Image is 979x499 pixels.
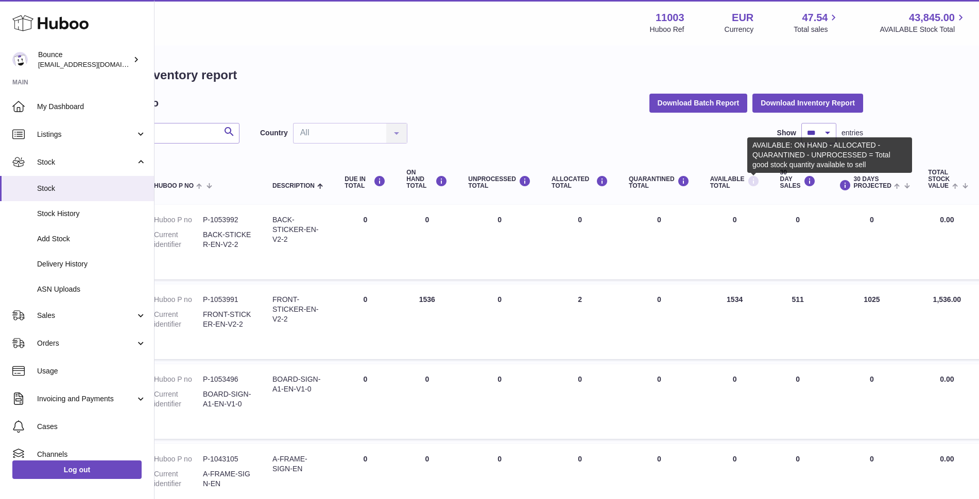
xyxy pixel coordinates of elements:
td: 0 [826,205,918,279]
dt: Current identifier [154,389,203,409]
strong: EUR [732,11,753,25]
strong: 11003 [656,11,684,25]
span: 30 DAYS PROJECTED [854,176,891,189]
td: 0 [334,364,396,439]
span: 0 [657,455,661,463]
span: Stock History [37,209,146,219]
td: 0 [396,364,458,439]
div: QUARANTINED Total [629,175,690,189]
td: 0 [334,205,396,279]
dt: Current identifier [154,310,203,329]
a: 43,845.00 AVAILABLE Stock Total [880,11,967,34]
div: ALLOCATED Total [552,175,608,189]
td: 0 [700,205,770,279]
span: Delivery History [37,259,146,269]
td: 0 [770,364,826,439]
td: 511 [770,284,826,359]
td: 1536 [396,284,458,359]
div: ON HAND Total [406,169,448,190]
td: 0 [396,205,458,279]
div: Currency [725,25,754,34]
div: Bounce [38,50,131,69]
span: 0.00 [940,375,954,383]
dd: FRONT-STICKER-EN-V2-2 [203,310,252,329]
span: 43,845.00 [909,11,955,25]
span: Cases [37,422,146,432]
dt: Huboo P no [154,215,203,225]
span: Channels [37,450,146,459]
div: BOARD-SIGN-A1-EN-V1-0 [272,375,324,394]
div: AVAILABLE Total [710,175,760,189]
button: Download Inventory Report [752,94,863,112]
td: 0 [458,364,541,439]
span: 1,536.00 [933,295,961,304]
h1: My Huboo - Inventory report [72,67,863,83]
td: 0 [826,364,918,439]
div: BACK-STICKER-EN-V2-2 [272,215,324,244]
dt: Current identifier [154,230,203,249]
span: ASN Uploads [37,284,146,294]
dd: A-FRAME-SIGN-EN [203,469,252,489]
td: 0 [458,205,541,279]
span: Sales [37,311,135,320]
label: Country [260,128,288,138]
dd: P-1043105 [203,454,252,464]
dd: BOARD-SIGN-A1-EN-V1-0 [203,389,252,409]
div: DUE IN TOTAL [345,175,386,189]
td: 0 [541,364,619,439]
td: 1025 [826,284,918,359]
td: 1534 [700,284,770,359]
td: 0 [334,284,396,359]
span: 0 [657,375,661,383]
span: 47.54 [802,11,828,25]
dd: BACK-STICKER-EN-V2-2 [203,230,252,249]
span: [EMAIL_ADDRESS][DOMAIN_NAME] [38,60,151,68]
dt: Current identifier [154,469,203,489]
div: 30 DAY SALES [780,169,816,190]
dd: P-1053991 [203,295,252,305]
span: Huboo P no [154,183,194,189]
dt: Huboo P no [154,375,203,384]
dd: P-1053992 [203,215,252,225]
dt: Huboo P no [154,454,203,464]
span: Invoicing and Payments [37,394,135,404]
td: 0 [770,205,826,279]
span: Add Stock [37,234,146,244]
span: Listings [37,130,135,139]
span: Usage [37,366,146,376]
a: 47.54 Total sales [794,11,839,34]
span: 0 [657,295,661,304]
span: entries [841,128,863,138]
label: Show [777,128,796,138]
a: Log out [12,460,142,479]
span: Stock [37,184,146,193]
span: Orders [37,338,135,348]
span: Total sales [794,25,839,34]
span: 0.00 [940,455,954,463]
span: 0 [657,216,661,224]
img: collateral@usebounce.com [12,52,28,67]
span: AVAILABLE Stock Total [880,25,967,34]
span: 0.00 [940,216,954,224]
span: My Dashboard [37,102,146,112]
div: FRONT-STICKER-EN-V2-2 [272,295,324,324]
dt: Huboo P no [154,295,203,305]
span: Total stock value [928,169,950,190]
td: 0 [700,364,770,439]
div: A-FRAME-SIGN-EN [272,454,324,474]
div: UNPROCESSED Total [468,175,531,189]
span: Description [272,183,315,189]
td: 2 [541,284,619,359]
dd: P-1053496 [203,375,252,384]
div: Huboo Ref [650,25,684,34]
td: 0 [541,205,619,279]
span: Stock [37,157,135,167]
td: 0 [458,284,541,359]
div: AVAILABLE: ON HAND - ALLOCATED - QUARANTINED - UNPROCESSED = Total good stock quantity available ... [747,137,912,173]
button: Download Batch Report [649,94,748,112]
